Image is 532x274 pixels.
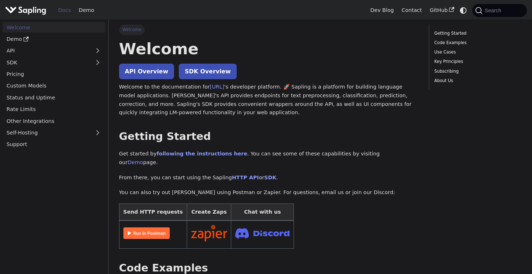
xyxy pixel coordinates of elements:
[3,46,90,56] a: API
[75,5,98,16] a: Demo
[119,150,418,167] p: Get started by . You can see some of these capabilities by visiting our page.
[5,5,49,16] a: Sapling.aiSapling.ai
[54,5,75,16] a: Docs
[3,128,105,138] a: Self-Hosting
[119,204,187,221] th: Send HTTP requests
[3,81,105,91] a: Custom Models
[119,188,418,197] p: You can also try out [PERSON_NAME] using Postman or Zapier. For questions, email us or join our D...
[434,30,519,37] a: Getting Started
[3,22,105,33] a: Welcome
[3,92,105,103] a: Status and Uptime
[426,5,458,16] a: GitHub
[3,116,105,126] a: Other Integrations
[119,83,418,117] p: Welcome to the documentation for 's developer platform. 🚀 Sapling is a platform for building lang...
[434,58,519,65] a: Key Principles
[210,84,224,90] a: [URL]
[3,34,105,44] a: Demo
[5,5,46,16] img: Sapling.ai
[3,139,105,150] a: Support
[191,225,227,241] img: Connect in Zapier
[398,5,426,16] a: Contact
[235,226,290,241] img: Join Discord
[90,46,105,56] button: Expand sidebar category 'API'
[187,204,231,221] th: Create Zaps
[128,159,143,165] a: Demo
[179,64,236,79] a: SDK Overview
[434,77,519,84] a: About Us
[264,175,276,180] a: SDK
[119,174,418,182] p: From there, you can start using the Sapling or .
[434,49,519,56] a: Use Cases
[157,151,247,157] a: following the instructions here
[458,5,469,16] button: Switch between dark and light mode (currently system mode)
[123,227,170,239] img: Run in Postman
[3,57,90,68] a: SDK
[119,25,145,35] span: Welcome
[90,57,105,68] button: Expand sidebar category 'SDK'
[3,104,105,115] a: Rate Limits
[119,64,174,79] a: API Overview
[366,5,397,16] a: Dev Blog
[119,130,418,143] h2: Getting Started
[231,204,294,221] th: Chat with us
[482,8,506,13] span: Search
[434,39,519,46] a: Code Examples
[3,69,105,80] a: Pricing
[434,68,519,75] a: Subscribing
[472,4,527,17] button: Search (Command+K)
[119,25,418,35] nav: Breadcrumbs
[119,39,418,59] h1: Welcome
[232,175,259,180] a: HTTP API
